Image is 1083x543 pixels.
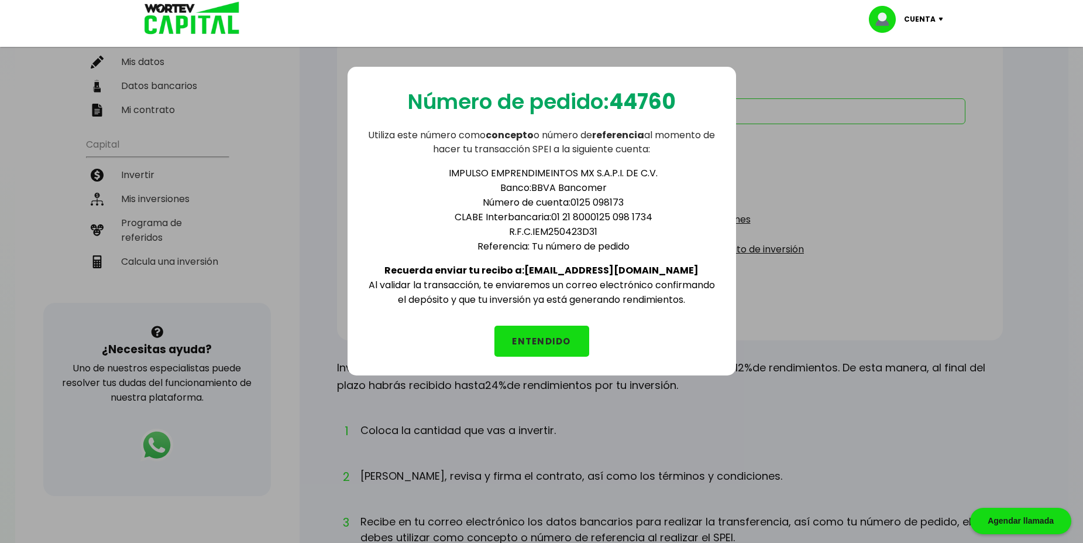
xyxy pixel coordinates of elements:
img: profile-image [869,6,904,33]
p: Cuenta [904,11,936,28]
div: Al validar la transacción, te enviaremos un correo electrónico confirmando el depósito y que tu i... [366,156,717,307]
b: concepto [486,128,534,142]
li: IMPULSO EMPRENDIMEINTOS MX S.A.P.I. DE C.V. [390,166,717,180]
div: Agendar llamada [970,508,1071,534]
li: Banco: BBVA Bancomer [390,180,717,195]
button: ENTENDIDO [494,326,589,357]
p: Número de pedido: [408,86,676,118]
b: Recuerda enviar tu recibo a: [EMAIL_ADDRESS][DOMAIN_NAME] [384,264,699,277]
b: referencia [592,128,644,142]
li: Número de cuenta: 0125 098173 [390,195,717,210]
p: Utiliza este número como o número de al momento de hacer tu transacción SPEI a la siguiente cuenta: [366,128,717,156]
li: Referencia: Tu número de pedido [390,239,717,254]
li: CLABE Interbancaria: 01 21 8000125 098 1734 [390,210,717,224]
b: 44760 [609,87,676,117]
img: icon-down [936,18,951,21]
li: R.F.C. IEM250423D31 [390,224,717,239]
